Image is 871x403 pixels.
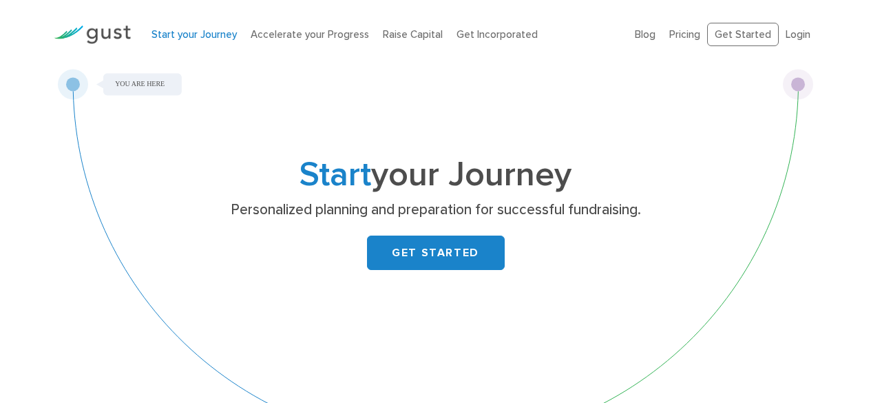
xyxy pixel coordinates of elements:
a: Blog [635,28,655,41]
p: Personalized planning and preparation for successful fundraising. [169,200,702,220]
a: Login [786,28,810,41]
span: Start [300,154,371,195]
a: Raise Capital [383,28,443,41]
h1: your Journey [164,159,708,191]
a: GET STARTED [367,236,505,270]
a: Get Started [707,23,779,47]
a: Pricing [669,28,700,41]
a: Accelerate your Progress [251,28,369,41]
a: Start your Journey [151,28,237,41]
a: Get Incorporated [457,28,538,41]
img: Gust Logo [54,25,131,44]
